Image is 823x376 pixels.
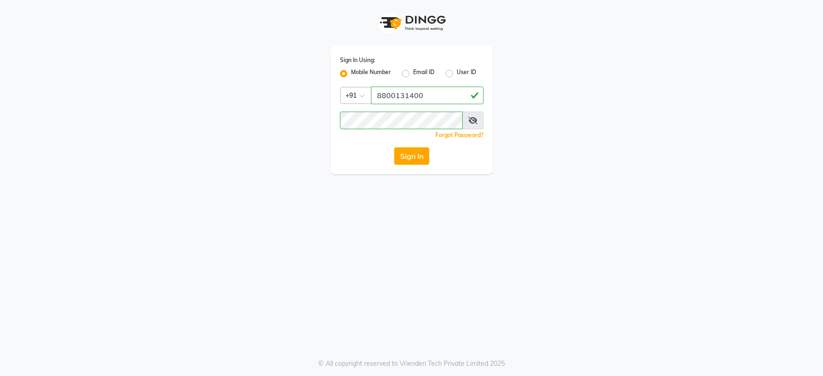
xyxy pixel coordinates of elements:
label: Email ID [413,68,434,79]
a: Forgot Password? [435,132,484,138]
input: Username [340,112,463,129]
button: Sign In [394,147,429,165]
label: User ID [457,68,476,79]
label: Sign In Using: [340,56,375,64]
input: Username [371,87,484,104]
img: logo1.svg [375,9,449,37]
label: Mobile Number [351,68,391,79]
